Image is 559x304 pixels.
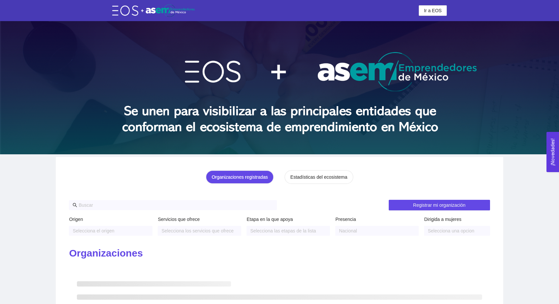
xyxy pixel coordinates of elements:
[290,173,347,181] div: Estadísticas del ecosistema
[73,203,77,207] span: search
[158,216,200,223] label: Servicios que ofrece
[413,201,466,209] span: Registrar mi organización
[112,4,195,16] img: eos-asem-logo.38b026ae.png
[419,5,447,16] button: Ir a EOS
[79,201,273,209] input: Buscar
[69,216,83,223] label: Origen
[389,200,490,210] button: Registrar mi organización
[424,7,442,14] span: Ir a EOS
[335,216,356,223] label: Presencia
[69,247,490,260] h2: Organizaciones
[546,132,559,172] button: Open Feedback Widget
[247,216,293,223] label: Etapa en la que apoya
[424,216,461,223] label: Dirigida a mujeres
[212,173,268,181] div: Organizaciones registradas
